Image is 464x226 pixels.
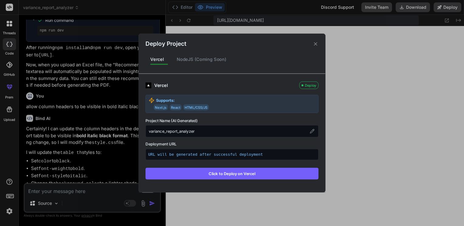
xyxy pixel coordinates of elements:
div: variance_report_analyzer [145,125,319,137]
button: Click to Deploy on Vercel [145,168,319,179]
p: URL will be generated after successful deployment [148,151,316,157]
div: Vercel [145,53,169,66]
label: Project Name (AI Generated) [145,118,319,124]
span: Next.js [154,104,168,110]
div: Deploy [299,81,319,89]
img: logo [145,82,151,88]
div: NodeJS (Coming Soon) [172,53,231,66]
span: HTML/CSS/JS [183,104,209,110]
button: Edit project name [309,128,316,135]
div: Vercel [154,82,296,89]
strong: Supports: [156,98,175,103]
h2: Deploy Project [145,40,186,48]
span: React [169,104,182,110]
label: Deployment URL [145,141,319,147]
